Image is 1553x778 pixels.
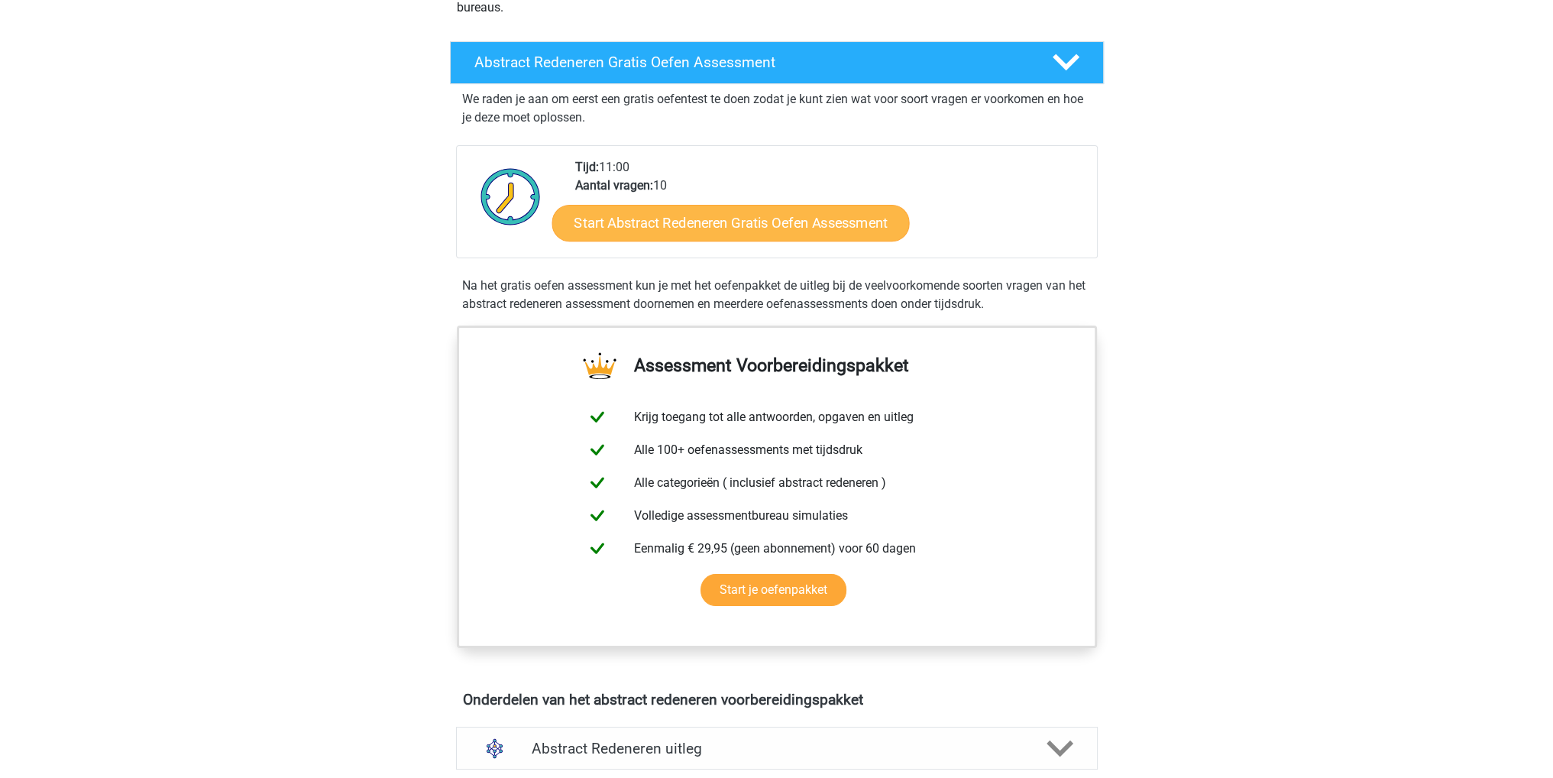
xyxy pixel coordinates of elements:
[462,90,1092,127] p: We raden je aan om eerst een gratis oefentest te doen zodat je kunt zien wat voor soort vragen er...
[564,158,1096,258] div: 11:00 10
[456,277,1098,313] div: Na het gratis oefen assessment kun je met het oefenpakket de uitleg bij de veelvoorkomende soorte...
[450,727,1104,770] a: uitleg Abstract Redeneren uitleg
[463,691,1091,708] h4: Onderdelen van het abstract redeneren voorbereidingspakket
[444,41,1110,84] a: Abstract Redeneren Gratis Oefen Assessment
[700,574,846,606] a: Start je oefenpakket
[474,53,1027,71] h4: Abstract Redeneren Gratis Oefen Assessment
[472,158,549,235] img: Klok
[475,729,514,768] img: abstract redeneren uitleg
[532,740,1022,757] h4: Abstract Redeneren uitleg
[552,204,909,241] a: Start Abstract Redeneren Gratis Oefen Assessment
[575,178,653,193] b: Aantal vragen:
[575,160,599,174] b: Tijd:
